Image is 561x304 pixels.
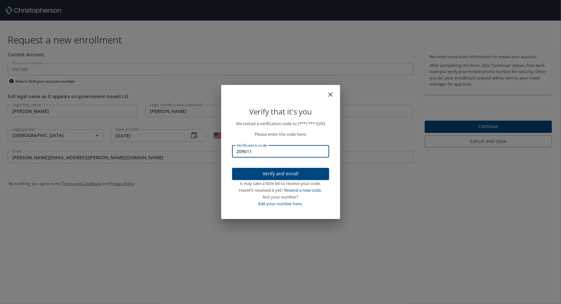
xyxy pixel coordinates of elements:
p: Please enter the code here: [232,131,329,138]
a: Resend a new code. [285,187,322,193]
div: Not your number? [232,194,329,200]
div: Haven’t received it yet? [232,187,329,194]
button: Verify and enroll [232,168,329,180]
p: We texted a verification code to (***) ***- 5293 [232,120,329,127]
p: Verify that it's you [232,106,329,118]
button: close [330,88,338,95]
div: It may take a little bit to receive your code. [232,180,329,187]
a: Edit your number here. [258,201,303,207]
span: Verify and enroll [237,170,324,178]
